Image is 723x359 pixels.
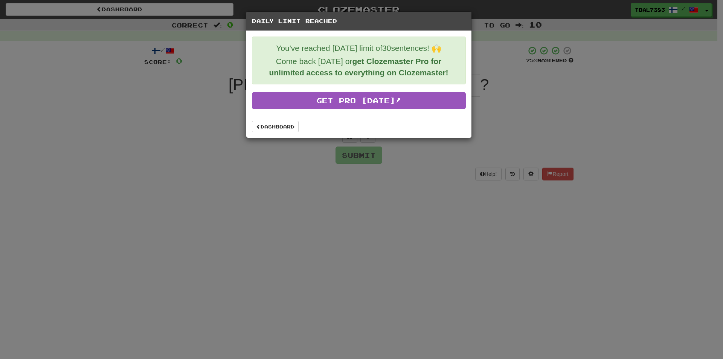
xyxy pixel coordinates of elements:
a: Get Pro [DATE]! [252,92,466,109]
h5: Daily Limit Reached [252,17,466,25]
strong: get Clozemaster Pro for unlimited access to everything on Clozemaster! [269,57,448,77]
p: Come back [DATE] or [258,56,460,78]
p: You've reached [DATE] limit of 30 sentences! 🙌 [258,43,460,54]
a: Dashboard [252,121,299,132]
